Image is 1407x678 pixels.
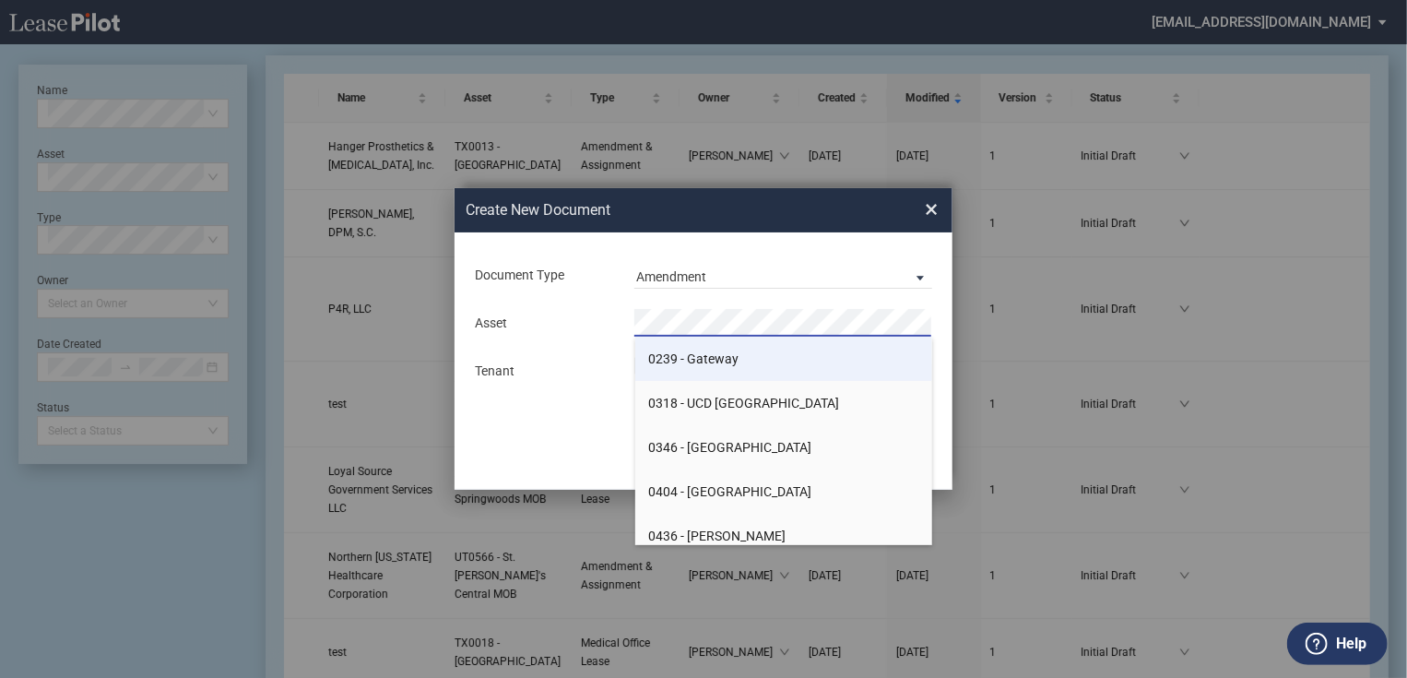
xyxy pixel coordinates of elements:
span: 0346 - [GEOGRAPHIC_DATA] [649,440,812,455]
span: 0318 - UCD [GEOGRAPHIC_DATA] [649,396,840,410]
li: 0346 - [GEOGRAPHIC_DATA] [635,425,933,470]
span: 0404 - [GEOGRAPHIC_DATA] [649,484,812,499]
span: 0436 - [PERSON_NAME] [649,529,786,543]
div: Document Type [464,267,623,285]
h2: Create New Document [466,200,858,220]
li: 0318 - UCD [GEOGRAPHIC_DATA] [635,381,933,425]
div: Asset [464,315,623,333]
md-dialog: Create New ... [455,188,952,491]
li: 0436 - [PERSON_NAME] [635,514,933,558]
div: Amendment [636,269,706,284]
md-select: Document Type: Amendment [634,261,932,289]
span: × [925,195,938,224]
div: Tenant [464,363,623,381]
span: 0239 - Gateway [649,351,739,366]
li: 0404 - [GEOGRAPHIC_DATA] [635,470,933,514]
label: Help [1336,632,1366,656]
li: 0239 - Gateway [635,337,933,381]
